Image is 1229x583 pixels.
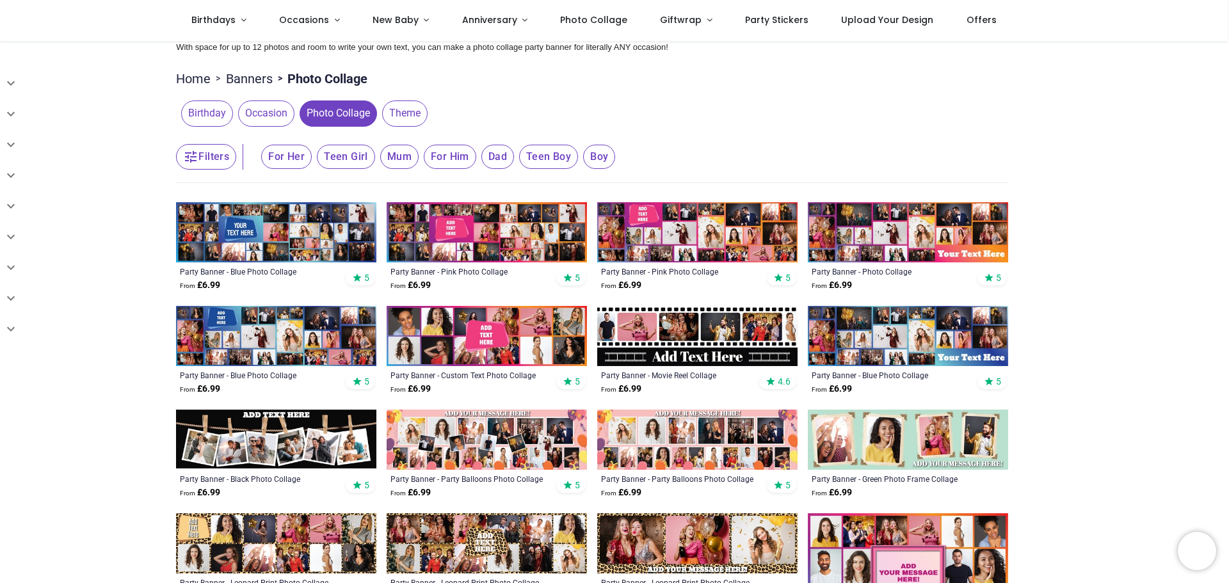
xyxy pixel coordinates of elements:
strong: £ 6.99 [812,383,852,395]
span: From [180,490,195,497]
span: Theme [382,100,428,126]
strong: £ 6.99 [601,486,641,499]
img: Personalised Party Banner - Photo Collage - 23 Photo Upload [808,202,1008,262]
span: With space for up to 12 photos and room to write your own text, you can make a photo collage part... [176,42,668,52]
span: From [390,490,406,497]
img: Personalised Party Banner - Pink Photo Collage - Add Text & 30 Photo Upload [387,202,587,262]
strong: £ 6.99 [812,279,852,292]
img: Personalised Party Banner - Party Balloons Photo Collage - 17 Photo Upload [597,410,798,470]
a: Party Banner - Blue Photo Collage [812,370,966,380]
a: Party Banner - Pink Photo Collage [390,266,545,276]
strong: £ 6.99 [180,383,220,395]
span: Anniversary [462,13,517,26]
button: Occasion [233,100,294,126]
span: 4.6 [778,376,791,387]
button: Filters [176,144,236,170]
span: 5 [996,272,1001,284]
span: From [812,490,827,497]
img: Personalised Party Banner - Green Photo Frame Collage - 4 Photo Upload [808,410,1008,470]
span: From [601,386,616,393]
span: From [180,282,195,289]
li: Photo Collage [273,70,367,88]
span: For Her [261,145,312,169]
button: Theme [377,100,428,126]
span: 5 [785,272,791,284]
a: Party Banner - Custom Text Photo Collage [390,370,545,380]
span: From [390,386,406,393]
a: Banners [226,70,273,88]
img: Personalised Party Banner - Movie Reel Collage - 6 Photo Upload [597,306,798,366]
img: Personalised Party Banner - Blue Photo Collage - Custom Text & 25 Photo upload [176,306,376,366]
strong: £ 6.99 [601,383,641,395]
a: Party Banner - Movie Reel Collage [601,370,755,380]
a: Party Banner - Blue Photo Collage [180,266,334,276]
a: Party Banner - Green Photo Frame Collage [812,474,966,484]
span: 5 [364,376,369,387]
span: Occasion [238,100,294,126]
span: Giftwrap [660,13,702,26]
img: Personalised Party Banner - Leopard Print Photo Collage - Custom Text & 12 Photo Upload [387,513,587,573]
span: Party Stickers [745,13,808,26]
a: Party Banner - Pink Photo Collage [601,266,755,276]
img: Personalised Party Banner - Party Balloons Photo Collage - 22 Photo Upload [387,410,587,470]
span: Teen Boy [519,145,578,169]
img: Personalised Party Banner - Blue Photo Collage - Custom Text & 30 Photo Upload [176,202,376,262]
img: Personalised Party Banner - Custom Text Photo Collage - 12 Photo Upload [387,306,587,366]
strong: £ 6.99 [390,486,431,499]
strong: £ 6.99 [390,383,431,395]
span: 5 [364,272,369,284]
span: Offers [967,13,997,26]
span: 5 [575,272,580,284]
iframe: Brevo live chat [1178,532,1216,570]
img: Personalised Party Banner - Leopard Print Photo Collage - 11 Photo Upload [176,513,376,573]
span: From [812,386,827,393]
span: Occasions [279,13,329,26]
button: Photo Collage [294,100,377,126]
strong: £ 6.99 [812,486,852,499]
span: Birthday [181,100,233,126]
a: Party Banner - Photo Collage [812,266,966,276]
span: > [211,72,226,85]
span: 5 [575,479,580,491]
span: 5 [785,479,791,491]
img: Personalised Party Banner - Black Photo Collage - 6 Photo Upload [176,410,376,470]
span: Photo Collage [560,13,627,26]
img: Personalised Party Banner - Blue Photo Collage - 23 Photo upload [808,306,1008,366]
a: Home [176,70,211,88]
span: New Baby [373,13,419,26]
span: For Him [424,145,476,169]
strong: £ 6.99 [390,279,431,292]
a: Party Banner - Blue Photo Collage [180,370,334,380]
span: Boy [583,145,615,169]
span: From [180,386,195,393]
span: From [812,282,827,289]
button: Birthday [176,100,233,126]
span: From [390,282,406,289]
img: Personalised Party Banner - Leopard Print Photo Collage - 3 Photo Upload [597,513,798,573]
a: Party Banner - Party Balloons Photo Collage [390,474,545,484]
span: Mum [380,145,419,169]
span: > [273,72,287,85]
span: From [601,490,616,497]
span: Dad [481,145,514,169]
a: Party Banner - Party Balloons Photo Collage [601,474,755,484]
span: Teen Girl [317,145,375,169]
img: Personalised Party Banner - Pink Photo Collage - Custom Text & 25 Photo Upload [597,202,798,262]
span: Photo Collage [300,100,377,126]
a: Party Banner - Black Photo Collage [180,474,334,484]
span: 5 [364,479,369,491]
span: From [601,282,616,289]
strong: £ 6.99 [180,279,220,292]
strong: £ 6.99 [180,486,220,499]
span: 5 [575,376,580,387]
